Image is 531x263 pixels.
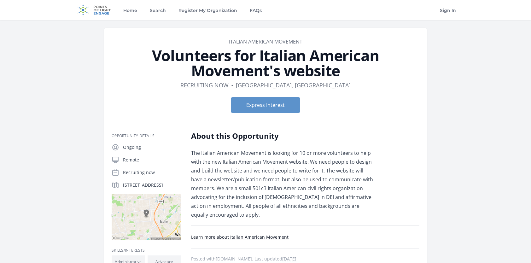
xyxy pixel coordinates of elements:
[216,256,252,262] a: [DOMAIN_NAME]
[191,234,289,240] a: Learn more about Italian American Movement
[282,256,296,262] abbr: Wed, Aug 27, 2025 12:29 AM
[231,97,300,113] button: Express Interest
[112,48,419,78] h1: Volunteers for Italian American Movement's website
[123,157,181,163] p: Remote
[180,81,229,90] dd: Recruiting now
[123,169,181,176] p: Recruiting now
[112,133,181,138] h3: Opportunity Details
[236,81,351,90] dd: [GEOGRAPHIC_DATA], [GEOGRAPHIC_DATA]
[191,131,376,141] h2: About this Opportunity
[231,81,233,90] div: •
[112,194,181,240] img: Map
[191,256,419,261] p: Posted with . Last updated .
[123,182,181,188] p: [STREET_ADDRESS]
[229,38,302,45] a: Italian American Movement
[112,248,181,253] h3: Skills/Interests
[123,144,181,150] p: Ongoing
[191,149,376,219] p: The Italian American Movement is looking for 10 or more volunteers to help with the new Italian A...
